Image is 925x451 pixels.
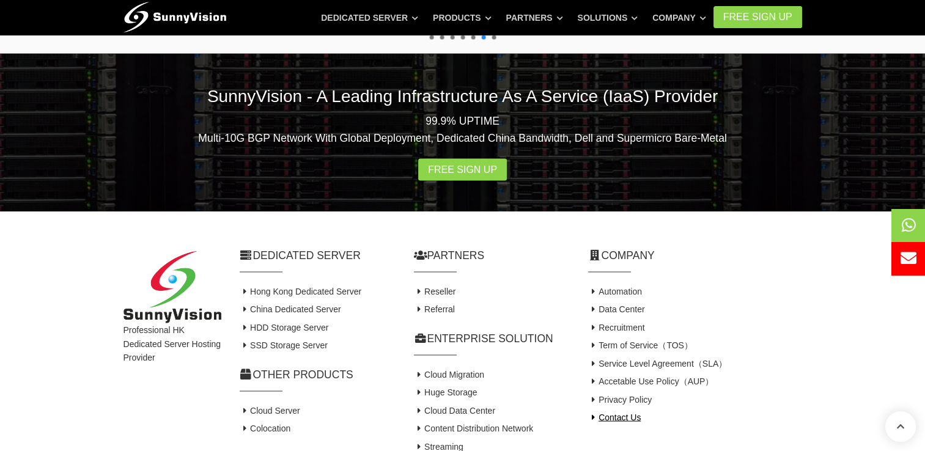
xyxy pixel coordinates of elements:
a: Referral [414,304,455,314]
a: Content Distribution Network [414,424,534,433]
a: HDD Storage Server [240,323,329,332]
a: Products [433,7,492,29]
a: Company [652,7,706,29]
a: Hong Kong Dedicated Server [240,287,362,296]
p: 99.9% UPTIME Multi-10G BGP Network With Global Deployment, Dedicated China Bandwidth, Dell and Su... [123,112,802,147]
h2: Dedicated Server [240,248,396,263]
a: Cloud Server [240,406,300,416]
a: Contact Us [588,413,641,422]
h2: SunnyVision - A Leading Infrastructure As A Service (IaaS) Provider [123,84,802,108]
a: China Dedicated Server [240,304,341,314]
a: Solutions [577,7,638,29]
a: Cloud Data Center [414,406,495,416]
a: Cloud Migration [414,370,485,380]
a: Partners [506,7,563,29]
a: SSD Storage Server [240,340,328,350]
a: Privacy Policy [588,395,652,405]
img: SunnyVision Limited [123,251,221,324]
a: Dedicated Server [321,7,418,29]
a: Free Sign Up [418,159,507,181]
a: Automation [588,287,642,296]
h2: Enterprise Solution [414,331,570,346]
a: Reseller [414,287,456,296]
a: Huge Storage [414,387,477,397]
h2: Other Products [240,367,396,383]
a: Recruitment [588,323,645,332]
a: Data Center [588,304,645,314]
a: Service Level Agreement（SLA） [588,359,728,369]
h2: Partners [414,248,570,263]
a: Accetable Use Policy（AUP） [588,376,714,386]
a: Colocation [240,424,291,433]
h2: Company [588,248,802,263]
a: Term of Service（TOS） [588,340,693,350]
a: FREE Sign Up [713,6,802,28]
